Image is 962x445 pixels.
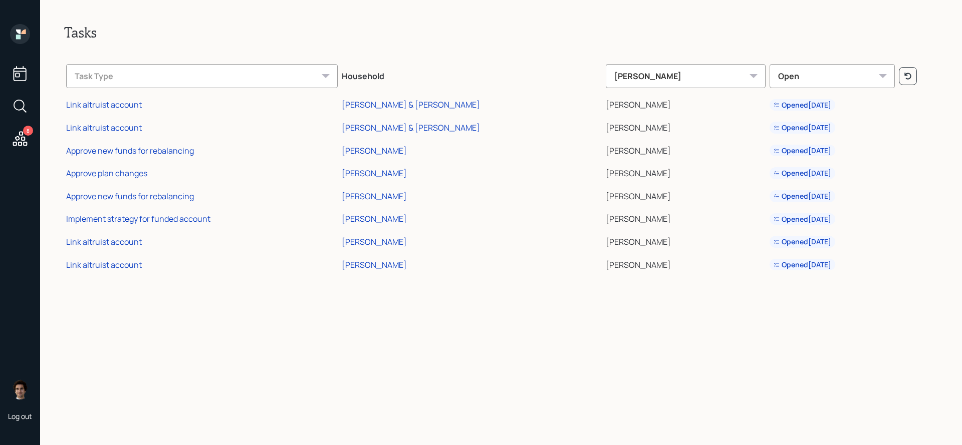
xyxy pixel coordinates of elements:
div: Opened [DATE] [774,123,831,133]
th: Household [340,57,604,92]
div: [PERSON_NAME] & [PERSON_NAME] [342,122,480,133]
img: harrison-schaefer-headshot-2.png [10,379,30,399]
div: Opened [DATE] [774,146,831,156]
div: 8 [23,126,33,136]
div: Opened [DATE] [774,214,831,224]
td: [PERSON_NAME] [604,115,768,138]
div: [PERSON_NAME] [342,213,407,224]
div: Link altruist account [66,236,142,247]
td: [PERSON_NAME] [604,183,768,206]
div: [PERSON_NAME] & [PERSON_NAME] [342,99,480,110]
div: Link altruist account [66,259,142,270]
div: Implement strategy for funded account [66,213,210,224]
div: [PERSON_NAME] [342,259,407,270]
div: Link altruist account [66,99,142,110]
td: [PERSON_NAME] [604,92,768,115]
td: [PERSON_NAME] [604,206,768,229]
div: Opened [DATE] [774,237,831,247]
div: Approve new funds for rebalancing [66,145,194,156]
div: [PERSON_NAME] [342,168,407,179]
td: [PERSON_NAME] [604,160,768,183]
div: [PERSON_NAME] [342,191,407,202]
td: [PERSON_NAME] [604,138,768,161]
div: Approve new funds for rebalancing [66,191,194,202]
div: Task Type [66,64,338,88]
div: [PERSON_NAME] [606,64,766,88]
div: Opened [DATE] [774,260,831,270]
div: Opened [DATE] [774,191,831,201]
h2: Tasks [64,24,938,41]
div: Log out [8,411,32,421]
div: Link altruist account [66,122,142,133]
div: [PERSON_NAME] [342,236,407,247]
div: Open [770,64,895,88]
td: [PERSON_NAME] [604,252,768,275]
div: Approve plan changes [66,168,147,179]
td: [PERSON_NAME] [604,229,768,252]
div: Opened [DATE] [774,100,831,110]
div: [PERSON_NAME] [342,145,407,156]
div: Opened [DATE] [774,168,831,178]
